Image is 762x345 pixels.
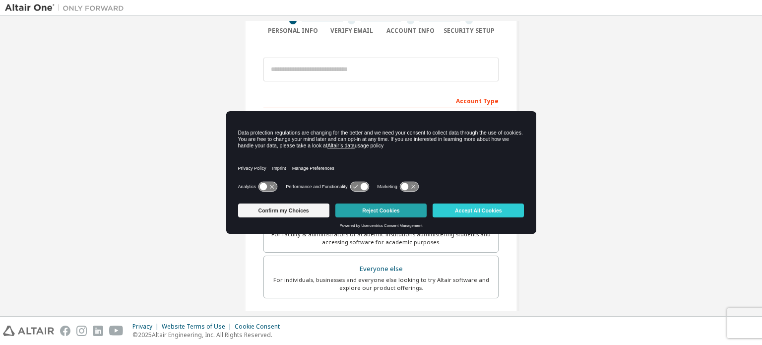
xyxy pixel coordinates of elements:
div: Account Info [381,27,440,35]
img: Altair One [5,3,129,13]
div: For faculty & administrators of academic institutions administering students and accessing softwa... [270,230,492,246]
img: linkedin.svg [93,326,103,336]
p: © 2025 Altair Engineering, Inc. All Rights Reserved. [132,331,286,339]
img: altair_logo.svg [3,326,54,336]
img: youtube.svg [109,326,124,336]
div: Privacy [132,323,162,331]
div: Website Terms of Use [162,323,235,331]
div: Cookie Consent [235,323,286,331]
img: instagram.svg [76,326,87,336]
div: Security Setup [440,27,499,35]
img: facebook.svg [60,326,70,336]
div: Verify Email [322,27,381,35]
div: Account Type [263,92,499,108]
div: Everyone else [270,262,492,276]
div: For individuals, businesses and everyone else looking to try Altair software and explore our prod... [270,276,492,292]
div: Personal Info [263,27,322,35]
